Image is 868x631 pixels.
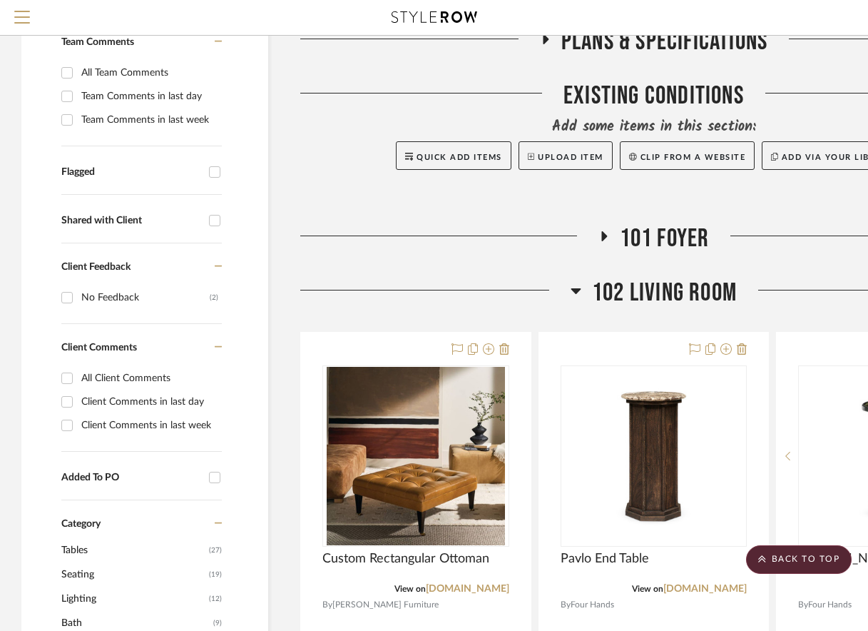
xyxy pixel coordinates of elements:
[519,141,613,170] button: Upload Item
[61,538,205,562] span: Tables
[798,598,808,612] span: By
[332,598,439,612] span: [PERSON_NAME] Furniture
[417,153,502,161] span: Quick Add Items
[61,343,137,353] span: Client Comments
[81,390,218,413] div: Client Comments in last day
[426,584,509,594] a: [DOMAIN_NAME]
[81,85,218,108] div: Team Comments in last day
[561,366,747,546] div: 0
[209,587,222,610] span: (12)
[61,518,101,530] span: Category
[808,598,852,612] span: Four Hands
[81,61,218,84] div: All Team Comments
[81,414,218,437] div: Client Comments in last week
[61,587,205,611] span: Lighting
[564,367,742,545] img: Pavlo End Table
[81,286,210,309] div: No Feedback
[322,551,489,567] span: Custom Rectangular Ottoman
[394,585,426,593] span: View on
[620,223,710,254] span: 101 Foyer
[209,539,222,562] span: (27)
[209,563,222,586] span: (19)
[746,545,852,574] scroll-to-top-button: BACK TO TOP
[396,141,511,170] button: Quick Add Items
[81,367,218,390] div: All Client Comments
[620,141,755,170] button: Clip from a website
[61,472,202,484] div: Added To PO
[561,26,767,57] span: Plans & Specifications
[210,286,218,309] div: (2)
[61,37,134,47] span: Team Comments
[327,367,505,545] img: Custom Rectangular Ottoman
[61,562,205,587] span: Seating
[81,108,218,131] div: Team Comments in last week
[663,584,747,594] a: [DOMAIN_NAME]
[632,585,663,593] span: View on
[61,215,202,227] div: Shared with Client
[561,598,571,612] span: By
[61,166,202,178] div: Flagged
[592,278,737,308] span: 102 Living Room
[61,262,131,272] span: Client Feedback
[571,598,614,612] span: Four Hands
[322,598,332,612] span: By
[561,551,649,567] span: Pavlo End Table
